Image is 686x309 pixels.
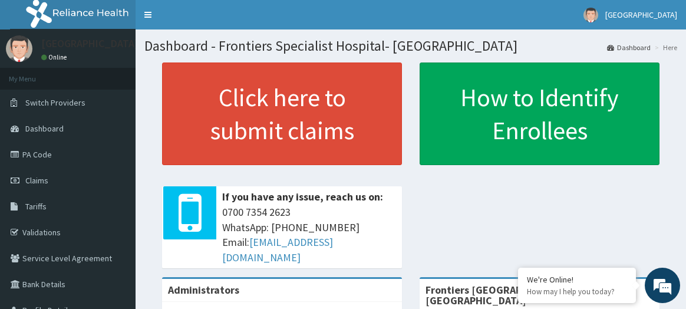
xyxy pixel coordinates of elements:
[222,235,333,264] a: [EMAIL_ADDRESS][DOMAIN_NAME]
[25,97,85,108] span: Switch Providers
[41,53,70,61] a: Online
[527,287,627,297] p: How may I help you today?
[420,63,659,165] a: How to Identify Enrollees
[652,42,677,52] li: Here
[605,9,677,20] span: [GEOGRAPHIC_DATA]
[426,283,576,307] strong: Frontiers [GEOGRAPHIC_DATA]- [GEOGRAPHIC_DATA]
[41,38,138,49] p: [GEOGRAPHIC_DATA]
[144,38,677,54] h1: Dashboard - Frontiers Specialist Hospital- [GEOGRAPHIC_DATA]
[527,274,627,285] div: We're Online!
[607,42,651,52] a: Dashboard
[222,190,383,203] b: If you have any issue, reach us on:
[222,205,396,265] span: 0700 7354 2623 WhatsApp: [PHONE_NUMBER] Email:
[25,123,64,134] span: Dashboard
[6,35,32,62] img: User Image
[168,283,239,297] b: Administrators
[583,8,598,22] img: User Image
[162,63,402,165] a: Click here to submit claims
[25,201,47,212] span: Tariffs
[25,175,48,186] span: Claims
